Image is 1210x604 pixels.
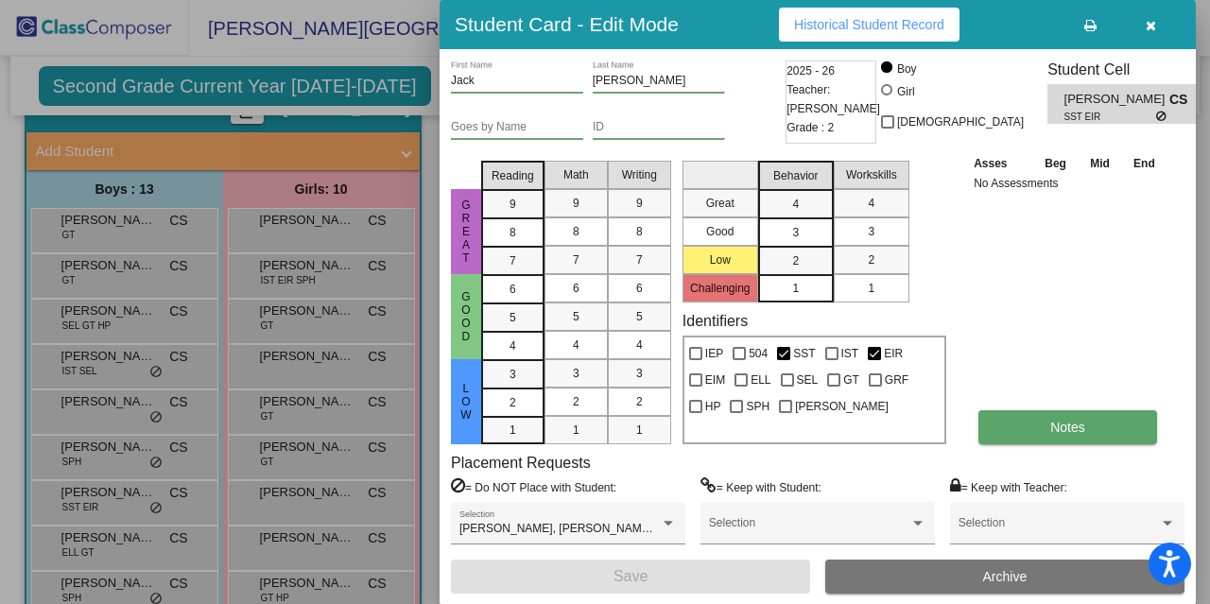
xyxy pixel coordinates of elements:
[458,382,475,422] span: Low
[868,251,874,268] span: 2
[573,393,579,410] span: 2
[749,342,768,365] span: 504
[786,80,880,118] span: Teacher: [PERSON_NAME]
[510,394,516,411] span: 2
[455,12,679,36] h3: Student Card - Edit Mode
[825,560,1184,594] button: Archive
[884,342,903,365] span: EIR
[969,153,1032,174] th: Asses
[636,280,643,297] span: 6
[573,280,579,297] span: 6
[451,477,616,496] label: = Do NOT Place with Student:
[636,393,643,410] span: 2
[573,251,579,268] span: 7
[843,369,859,391] span: GT
[792,280,799,297] span: 1
[573,308,579,325] span: 5
[746,395,769,418] span: SPH
[510,422,516,439] span: 1
[636,195,643,212] span: 9
[510,252,516,269] span: 7
[868,223,874,240] span: 3
[868,280,874,297] span: 1
[573,422,579,439] span: 1
[1032,153,1078,174] th: Beg
[1050,420,1085,435] span: Notes
[622,166,657,183] span: Writing
[950,477,1067,496] label: = Keep with Teacher:
[492,167,534,184] span: Reading
[451,454,591,472] label: Placement Requests
[636,365,643,382] span: 3
[459,522,951,535] span: [PERSON_NAME], [PERSON_NAME], [PERSON_NAME], [PERSON_NAME], [PERSON_NAME]
[614,568,648,584] span: Save
[510,366,516,383] span: 3
[751,369,770,391] span: ELL
[797,369,819,391] span: SEL
[451,121,583,134] input: goes by name
[794,17,944,32] span: Historical Student Record
[510,281,516,298] span: 6
[792,252,799,269] span: 2
[792,224,799,241] span: 3
[510,196,516,213] span: 9
[1079,153,1121,174] th: Mid
[700,477,821,496] label: = Keep with Student:
[458,198,475,265] span: Great
[983,569,1028,584] span: Archive
[636,337,643,354] span: 4
[705,395,721,418] span: HP
[563,166,589,183] span: Math
[841,342,859,365] span: IST
[773,167,818,184] span: Behavior
[779,8,959,42] button: Historical Student Record
[896,60,917,78] div: Boy
[636,251,643,268] span: 7
[636,223,643,240] span: 8
[573,365,579,382] span: 3
[978,410,1157,444] button: Notes
[510,309,516,326] span: 5
[636,422,643,439] span: 1
[636,308,643,325] span: 5
[705,342,723,365] span: IEP
[795,395,889,418] span: [PERSON_NAME]
[510,337,516,354] span: 4
[451,560,810,594] button: Save
[1064,110,1156,124] span: SST EIR
[793,342,815,365] span: SST
[868,195,874,212] span: 4
[683,312,748,330] label: Identifiers
[846,166,897,183] span: Workskills
[1121,153,1167,174] th: End
[786,61,835,80] span: 2025 - 26
[1169,90,1196,110] span: CS
[1064,90,1169,110] span: [PERSON_NAME]
[885,369,908,391] span: GRF
[969,174,1167,193] td: No Assessments
[573,337,579,354] span: 4
[510,224,516,241] span: 8
[896,83,915,100] div: Girl
[573,195,579,212] span: 9
[786,118,834,137] span: Grade : 2
[573,223,579,240] span: 8
[705,369,725,391] span: EIM
[458,290,475,343] span: Good
[897,111,1024,133] span: [DEMOGRAPHIC_DATA]
[792,196,799,213] span: 4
